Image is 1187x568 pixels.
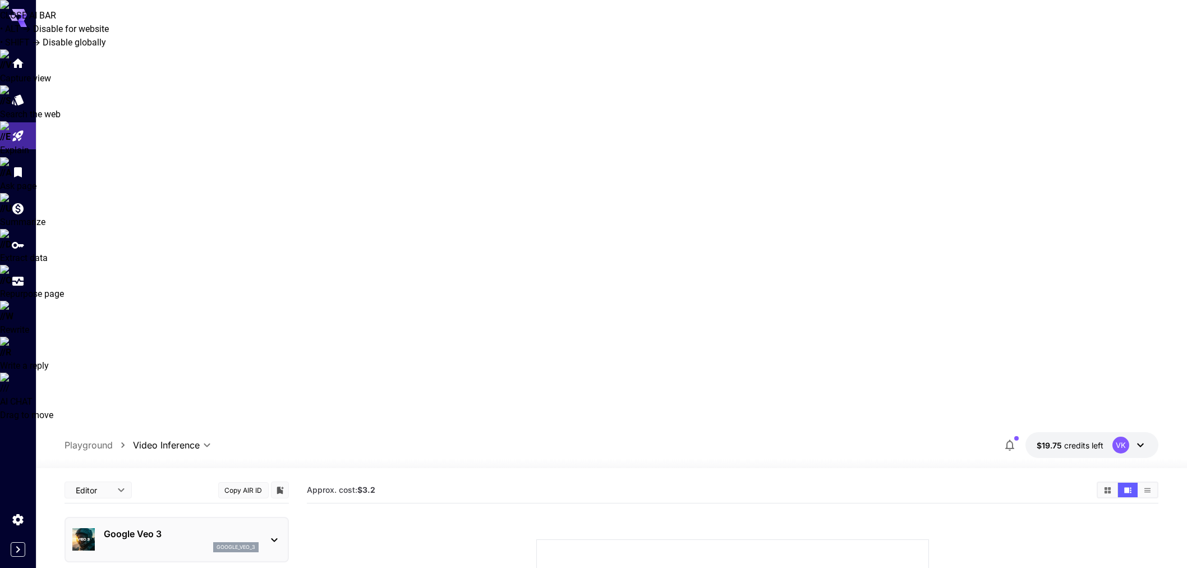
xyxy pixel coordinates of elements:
div: Google Veo 3google_veo_3 [72,523,281,557]
div: VK [1112,437,1129,454]
span: Approx. cost: [307,485,375,494]
span: $19.75 [1037,441,1064,450]
nav: breadcrumb [65,438,133,452]
button: Expand sidebar [11,542,25,557]
div: Show media in grid viewShow media in video viewShow media in list view [1097,482,1158,498]
span: credits left [1064,441,1103,450]
button: $19.7456VK [1025,432,1158,458]
button: Show media in grid view [1098,483,1117,497]
div: $19.7456 [1037,439,1103,451]
span: Editor [76,484,111,496]
button: Copy AIR ID [218,482,269,498]
p: Google Veo 3 [104,527,259,540]
div: Settings [11,512,25,526]
a: Playground [65,438,113,452]
button: Add to library [275,483,285,497]
span: Video Inference [133,438,200,452]
b: $3.2 [357,485,375,494]
p: google_veo_3 [217,543,255,551]
button: Show media in list view [1138,483,1157,497]
button: Show media in video view [1118,483,1138,497]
